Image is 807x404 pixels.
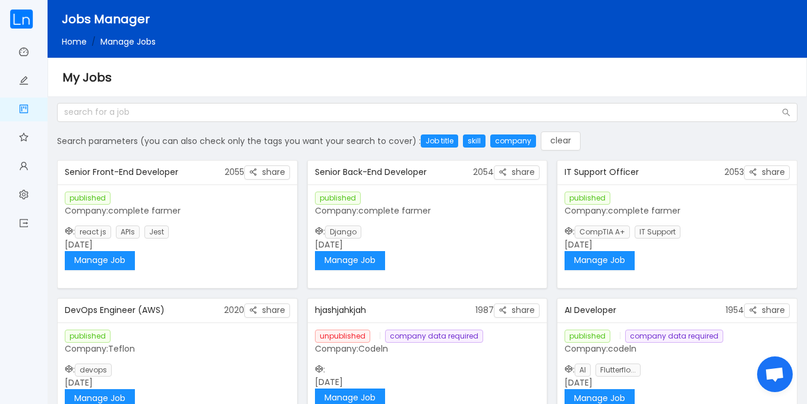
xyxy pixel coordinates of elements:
div: Job title [421,134,458,148]
span: Teflon [108,343,135,355]
div: : [DATE] [308,184,547,277]
a: icon: star [19,126,29,151]
p: Company: [65,343,290,355]
span: Codeln [358,343,388,355]
span: IT Support [635,226,680,239]
span: published [315,192,361,205]
span: AI [575,364,591,377]
button: Manage Job [565,251,635,270]
p: Company: [315,343,540,355]
span: 2020 [224,304,244,316]
span: My Jobs [62,69,112,86]
div: skill [463,134,486,148]
a: Manage Job [315,392,385,403]
a: Manage Job [65,392,135,404]
p: Company: [565,205,790,217]
span: published [565,192,610,205]
i: icon: codepen [65,227,73,235]
div: company [490,134,536,148]
span: company data required [385,330,483,343]
a: icon: project [19,98,29,123]
span: 1987 [475,304,494,316]
span: Jobs Manager [62,11,150,27]
span: published [65,192,111,205]
span: react js [75,226,111,239]
button: clear [541,131,581,151]
span: Django [325,226,361,239]
span: 1954 [726,304,744,316]
span: unpublished [315,330,370,343]
span: Manage Jobs [100,36,156,48]
a: Home [62,36,87,48]
button: icon: share-altshare [244,165,290,180]
div: Search parameters (you can also check only the tags you want your search to cover) : [57,131,797,151]
span: codeln [608,343,636,355]
span: 2053 [724,166,744,178]
a: icon: edit [19,69,29,94]
input: search for a job [57,103,797,122]
span: APIs [116,226,140,239]
i: icon: codepen [565,365,573,373]
span: published [565,330,610,343]
span: Flutterflo... [595,364,641,377]
span: devops [75,364,112,377]
button: icon: share-altshare [744,303,790,318]
button: icon: share-altshare [744,165,790,180]
div: DevOps Engineer (AWS) [65,299,224,321]
div: AI Developer [565,299,726,321]
div: Open chat [757,356,793,392]
span: published [65,330,111,343]
img: cropped.59e8b842.png [10,10,33,29]
a: icon: user [19,155,29,180]
a: icon: dashboard [19,40,29,65]
a: Manage Job [65,254,135,266]
span: Jest [144,226,169,239]
p: Company: [65,205,290,217]
button: icon: share-altshare [494,303,540,318]
div: hjashjahkjah [315,299,476,321]
p: Company: [315,205,540,217]
span: 2055 [225,166,244,178]
button: icon: share-altshare [494,165,540,180]
i: icon: search [782,108,790,117]
a: Manage Job [565,254,635,266]
span: complete farmer [358,205,431,217]
i: icon: codepen [315,365,323,373]
button: Manage Job [315,251,385,270]
button: icon: share-altshare [244,303,290,318]
span: complete farmer [608,205,680,217]
div: Senior Back-End Developer [315,161,474,183]
a: Manage Job [565,392,635,404]
i: icon: codepen [565,227,573,235]
span: 2054 [473,166,494,178]
div: Senior Front-End Developer [65,161,225,183]
a: Manage Job [315,254,385,266]
p: Company: [565,343,790,355]
a: icon: setting [19,183,29,208]
div: : [DATE] [58,184,297,277]
i: icon: codepen [315,227,323,235]
span: complete farmer [108,205,181,217]
div: : [DATE] [557,184,797,277]
button: Manage Job [65,251,135,270]
span: company data required [625,330,723,343]
div: IT Support Officer [565,161,724,183]
span: / [92,36,96,48]
span: CompTIA A+ [575,226,630,239]
i: icon: codepen [65,365,73,373]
